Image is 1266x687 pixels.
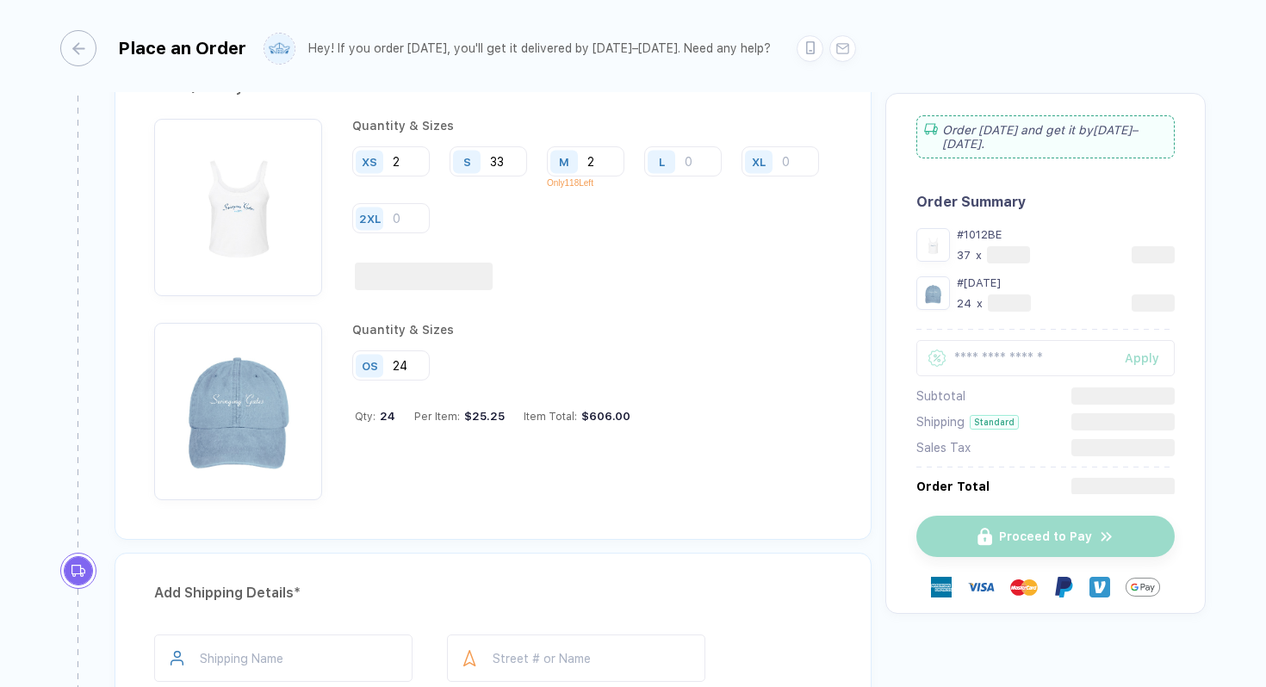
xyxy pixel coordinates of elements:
img: Venmo [1089,577,1110,597]
div: Quantity & Sizes [352,323,630,337]
div: $25.25 [460,410,505,423]
p: Only 118 Left [547,178,637,188]
img: c9f820e1-706b-4258-b247-ca3557a13d99_nt_front_1759420112794.jpg [921,281,946,306]
img: Paypal [1053,577,1074,597]
div: Place an Order [118,38,246,59]
div: XL [752,155,766,168]
div: $606.00 [577,410,630,423]
div: 37 [957,249,971,262]
div: OS [362,359,378,372]
div: Item Total: [524,410,630,423]
div: Qty: [355,410,395,423]
div: Sales Tax [916,441,971,455]
img: GPay [1126,570,1160,604]
div: Add Shipping Details [154,579,832,607]
div: Subtotal [916,389,965,403]
div: Order [DATE] and get it by [DATE]–[DATE] . [916,115,1175,158]
div: Apply [1125,351,1175,365]
img: 174d62b1-b4e1-4603-b902-e3dbe937328d_nt_front_1759111908828.jpg [921,232,946,257]
div: x [974,249,984,262]
div: Order Total [916,480,990,493]
div: #AD969 [957,276,1175,289]
img: 174d62b1-b4e1-4603-b902-e3dbe937328d_nt_front_1759111908828.jpg [163,127,313,278]
div: #1012BE [957,228,1175,241]
div: S [463,155,471,168]
img: c9f820e1-706b-4258-b247-ca3557a13d99_nt_front_1759420112794.jpg [163,331,313,482]
div: Standard [970,415,1019,430]
img: master-card [1010,573,1038,601]
div: 2XL [359,212,381,225]
div: 24 [957,297,971,310]
div: Shipping [916,415,965,429]
div: Quantity & Sizes [352,119,832,133]
div: Order Summary [916,194,1175,210]
img: express [931,577,952,597]
div: L [659,155,665,168]
span: 24 [375,410,395,423]
div: x [975,297,984,310]
img: visa [967,573,995,601]
div: Per Item: [414,410,505,423]
div: Hey! If you order [DATE], you'll get it delivered by [DATE]–[DATE]. Need any help? [308,41,771,56]
img: user profile [264,34,295,64]
div: XS [362,155,377,168]
div: M [559,155,569,168]
button: Apply [1103,340,1175,376]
